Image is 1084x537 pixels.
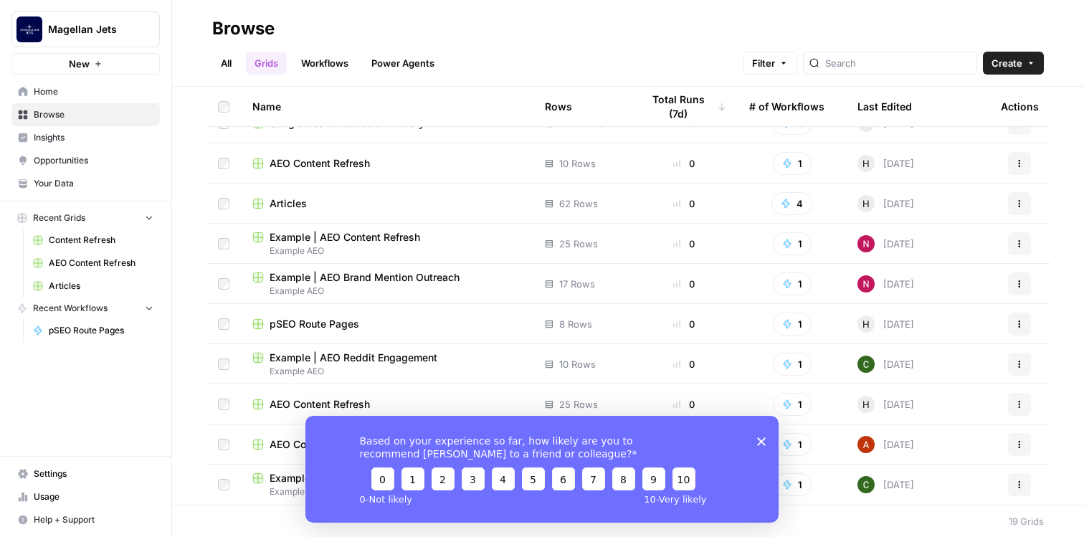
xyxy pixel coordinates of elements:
[857,396,914,413] div: [DATE]
[773,353,812,376] button: 1
[559,196,598,211] span: 62 Rows
[11,126,160,149] a: Insights
[34,467,153,480] span: Settings
[11,80,160,103] a: Home
[48,22,135,37] span: Magellan Jets
[642,277,726,291] div: 0
[773,272,812,295] button: 1
[862,317,870,331] span: H
[11,103,160,126] a: Browse
[252,196,522,211] a: Articles
[1001,87,1039,126] div: Actions
[27,275,160,298] a: Articles
[252,244,522,257] span: Example AEO
[252,485,522,498] span: Example AEO
[34,108,153,121] span: Browse
[16,16,42,42] img: Magellan Jets Logo
[983,52,1044,75] button: Create
[857,356,914,373] div: [DATE]
[773,313,812,336] button: 1
[252,270,522,298] a: Example | AEO Brand Mention OutreachExample AEO
[743,52,797,75] button: Filter
[862,196,870,211] span: H
[34,177,153,190] span: Your Data
[559,277,595,291] span: 17 Rows
[293,52,357,75] a: Workflows
[11,149,160,172] a: Opportunities
[270,397,370,412] span: AEO Content Refresh
[252,351,522,378] a: Example | AEO Reddit EngagementExample AEO
[11,53,160,75] button: New
[857,87,912,126] div: Last Edited
[771,192,812,215] button: 4
[270,471,460,485] span: Example | AEO Brand Mention Outreach
[862,156,870,171] span: H
[270,351,437,365] span: Example | AEO Reddit Engagement
[559,156,596,171] span: 10 Rows
[559,397,598,412] span: 25 Rows
[252,365,522,378] span: Example AEO
[773,152,812,175] button: 1
[857,235,914,252] div: [DATE]
[252,87,522,126] div: Name
[773,473,812,496] button: 1
[642,237,726,251] div: 0
[49,257,153,270] span: AEO Content Refresh
[34,131,153,144] span: Insights
[857,235,875,252] img: 809rsgs8fojgkhnibtwc28oh1nli
[27,319,160,342] a: pSEO Route Pages
[857,436,875,453] img: rp82umkvtwbo856ffb80f8dohx5q
[642,397,726,412] div: 0
[27,229,160,252] a: Content Refresh
[1009,514,1044,528] div: 19 Grids
[11,207,160,229] button: Recent Grids
[11,172,160,195] a: Your Data
[252,317,522,331] a: pSEO Route Pages
[252,437,522,452] a: AEO Content Refresh
[252,397,522,412] a: AEO Content Refresh
[773,393,812,416] button: 1
[212,52,240,75] a: All
[33,212,85,224] span: Recent Grids
[212,17,275,40] div: Browse
[363,52,443,75] a: Power Agents
[252,471,522,498] a: Example | AEO Brand Mention OutreachExample AEO
[11,11,160,47] button: Workspace: Magellan Jets
[857,476,875,493] img: 14qrvic887bnlg6dzgoj39zarp80
[305,416,779,523] iframe: Survey from AirOps
[857,275,914,293] div: [DATE]
[749,87,824,126] div: # of Workflows
[992,56,1022,70] span: Create
[270,317,359,331] span: pSEO Route Pages
[270,156,370,171] span: AEO Content Refresh
[27,252,160,275] a: AEO Content Refresh
[11,298,160,319] button: Recent Workflows
[49,234,153,247] span: Content Refresh
[825,56,971,70] input: Search
[773,232,812,255] button: 1
[270,270,460,285] span: Example | AEO Brand Mention Outreach
[246,52,287,75] a: Grids
[559,237,598,251] span: 25 Rows
[857,275,875,293] img: 809rsgs8fojgkhnibtwc28oh1nli
[642,87,726,126] div: Total Runs (7d)
[34,490,153,503] span: Usage
[252,285,522,298] span: Example AEO
[270,196,307,211] span: Articles
[11,508,160,531] button: Help + Support
[252,230,522,257] a: Example | AEO Content RefreshExample AEO
[49,280,153,293] span: Articles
